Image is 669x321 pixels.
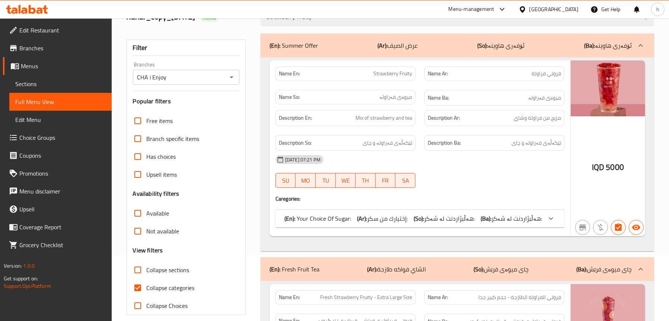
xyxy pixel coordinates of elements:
a: Branches [3,39,112,57]
span: تێکەڵەی فەراولە و چای [363,138,412,148]
span: SA [398,175,412,186]
span: Get support on: [4,274,38,283]
a: Coverage Report [3,218,112,236]
span: Upsell items [147,170,177,179]
span: WE [339,175,353,186]
a: Upsell [3,200,112,218]
span: Mix of strawberry and tea [356,113,412,123]
span: [DATE] 07:21 PM [282,156,324,163]
b: (Ba): [584,40,595,51]
p: چای میوەی فرێش [576,265,632,274]
span: Menus [21,62,106,70]
span: إختيارك من سكر: [367,213,408,224]
a: Menu disclaimer [3,182,112,200]
button: SU [275,173,296,188]
span: Available [147,209,169,218]
span: Branch specific items [147,134,200,143]
span: هەڵبژاردنت لە شەکر: [491,213,542,224]
button: Open [226,72,237,82]
span: FR [379,175,393,186]
a: Edit Menu [9,111,112,129]
span: TU [319,175,333,186]
h4: Caregories: [275,195,564,202]
div: Menu-management [449,5,494,14]
span: Upsell [19,205,106,214]
p: ئۆفەری هاوینە [584,41,632,50]
p: Fresh Fruit Tea [270,265,319,274]
button: WE [336,173,356,188]
h2: Kanar_copy_[DATE] [127,11,252,22]
span: Collapse Choices [147,301,188,310]
button: TU [316,173,336,188]
span: MO [299,175,313,186]
strong: Description Ba: [428,138,461,148]
a: Menus [3,57,112,75]
p: چای میوەی فرێش [474,265,529,274]
span: 5000 [606,160,624,174]
p: الشاي فواكه طازجة [367,265,426,274]
span: Collapse categories [147,283,195,292]
span: Menu disclaimer [19,187,106,196]
span: SU [279,175,293,186]
b: (Ba): [481,213,491,224]
span: Branches [19,44,106,53]
strong: Description En: [279,113,312,123]
span: Not available [147,227,179,236]
div: (En): Summer Offer(Ar):عرض الصيف(So):ئۆفەری هاوینە(Ba):ئۆفەری هاوینە [261,57,654,251]
p: عرض الصيف [377,41,418,50]
span: IQD [592,160,604,174]
div: (En): Summer Offer(Ar):عرض الصيف(So):ئۆفەری هاوینە(Ba):ئۆفەری هاوینە [261,34,654,57]
button: Available [629,220,644,235]
span: هەڵبژاردنت لە شەکر: [424,213,475,224]
strong: Name So: [279,93,300,101]
strong: Name Ar: [428,70,448,78]
a: Edit Restaurant [3,21,112,39]
button: TH [356,173,376,188]
span: Version: [4,261,22,271]
span: Edit Restaurant [19,26,106,35]
button: Purchased item [593,220,608,235]
span: Coupons [19,151,106,160]
strong: Name Ar: [428,293,448,301]
span: Free items [147,116,173,125]
a: Coupons [3,147,112,164]
span: Strawberry Fruity [373,70,412,78]
a: Promotions [3,164,112,182]
span: 1.0.0 [23,261,35,271]
h3: View filters [133,246,163,255]
button: Not branch specific item [575,220,590,235]
a: Full Menu View [9,93,112,111]
strong: Name Ba: [428,93,449,103]
span: تێکەڵەی فەراولە و چای [512,138,561,148]
strong: Name En: [279,293,300,301]
strong: Name En: [279,70,300,78]
a: Choice Groups [3,129,112,147]
p: Summer Offer [270,41,318,50]
b: (Ar): [357,213,367,224]
span: فروتي فراولة [532,70,561,78]
span: Edit Menu [15,115,106,124]
a: Sections [9,75,112,93]
button: MO [296,173,316,188]
span: Promotions [19,169,106,178]
button: Has choices [611,220,626,235]
h3: Popular filters [133,97,239,106]
div: Filter [133,40,239,56]
span: Grocery Checklist [19,240,106,249]
b: (Ba): [576,264,587,275]
p: ئۆفەری هاوینە [477,41,525,50]
span: Coverage Report [19,223,106,232]
button: FR [376,173,396,188]
b: (Ar): [367,264,377,275]
span: Sections [15,79,106,88]
strong: Description Ar: [428,113,460,123]
b: (En): [270,40,280,51]
span: مزيج من فراولة وشاي [514,113,561,123]
span: h [656,5,659,13]
p: Your Choice Of Sugar: [284,214,351,223]
span: Fresh Strawberry Fruity - Extra Large Size [320,293,412,301]
span: میوەی فەراولە [528,93,561,103]
span: Choice Groups [19,133,106,142]
h3: Availability filters [133,189,179,198]
button: SA [395,173,415,188]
